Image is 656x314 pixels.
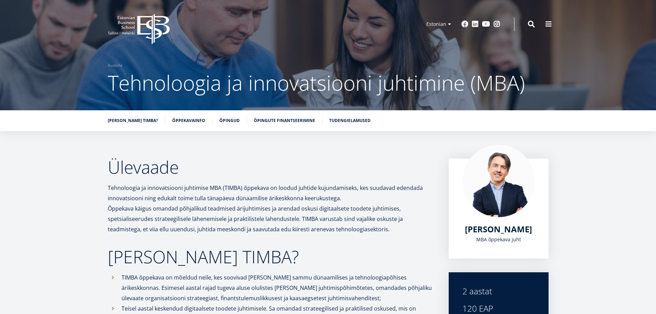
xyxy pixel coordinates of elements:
[164,0,195,7] span: Perekonnanimi
[122,272,435,303] p: TIMBA õppekava on mõeldud neile, kes soovivad [PERSON_NAME] sammu dünaamilises ja tehnoloogiapõhi...
[108,69,525,97] span: Tehnoloogia ja innovatsiooni juhtimine (MBA)
[482,21,490,28] a: Youtube
[493,21,500,28] a: Instagram
[2,86,6,90] input: Tehnoloogia ja innovatsiooni juhtimine (MBA)
[2,68,6,72] input: Üheaastane eestikeelne MBA
[465,223,532,235] span: [PERSON_NAME]
[462,145,535,217] img: Marko Rillo
[462,303,535,314] div: 120 EAP
[8,77,45,83] span: Kaheaastane MBA
[2,77,6,81] input: Kaheaastane MBA
[219,117,240,124] a: Õpingud
[461,21,468,28] a: Facebook
[462,234,535,245] div: MBA õppekava juht
[8,68,67,74] span: Üheaastane eestikeelne MBA
[254,117,315,124] a: Õpingute finantseerimine
[462,286,535,296] div: 2 aastat
[329,117,371,124] a: Tudengielamused
[108,62,122,69] a: Avaleht
[108,183,435,234] p: Tehnoloogia ja innovatsiooni juhtimise MBA (TIMBA) õppekava on loodud juhtide kujundamiseks, kes ...
[108,248,435,265] h2: [PERSON_NAME] TIMBA?
[108,117,158,124] a: [PERSON_NAME] TIMBA?
[8,85,101,92] span: Tehnoloogia ja innovatsiooni juhtimine (MBA)
[465,224,532,234] a: [PERSON_NAME]
[172,117,205,124] a: Õppekavainfo
[472,21,479,28] a: Linkedin
[108,159,435,176] h2: Ülevaade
